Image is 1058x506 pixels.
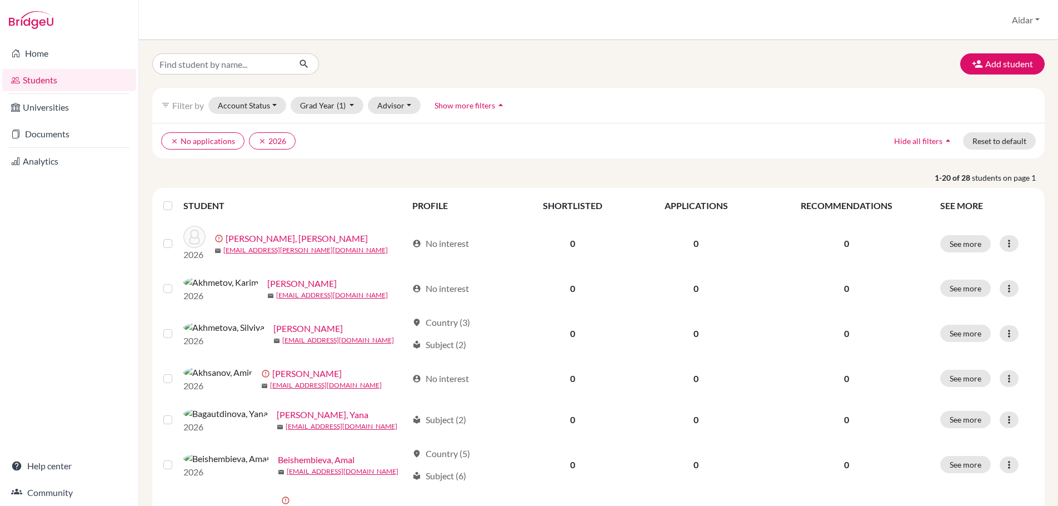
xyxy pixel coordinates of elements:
p: 2026 [183,465,269,479]
td: 0 [633,440,760,489]
a: [PERSON_NAME] [272,367,342,380]
span: location_on [412,449,421,458]
a: Community [2,482,136,504]
div: Subject (2) [412,413,466,426]
th: PROFILE [406,192,512,219]
button: Reset to default [963,132,1036,150]
a: [EMAIL_ADDRESS][DOMAIN_NAME] [286,421,397,431]
p: 2026 [183,379,252,393]
img: Akhmetova, Silviya [183,321,264,334]
td: 0 [633,268,760,309]
img: Bagautdinova, Yana [183,407,268,420]
div: No interest [412,237,469,250]
span: account_circle [412,239,421,248]
span: students on page 1 [972,172,1045,183]
a: [EMAIL_ADDRESS][DOMAIN_NAME] [287,467,398,477]
a: [EMAIL_ADDRESS][DOMAIN_NAME] [270,380,382,390]
span: mail [261,383,268,389]
p: 0 [766,282,927,295]
a: [EMAIL_ADDRESS][DOMAIN_NAME] [276,290,388,300]
button: Aidar [1007,9,1045,31]
a: Documents [2,123,136,145]
img: Beishembieva, Amal [183,452,269,465]
span: local_library [412,472,421,480]
button: Add student [960,53,1045,75]
img: Bridge-U [9,11,53,29]
button: See more [940,235,991,252]
a: [PERSON_NAME] [273,322,343,335]
span: mail [278,469,285,475]
a: Students [2,69,136,91]
td: 0 [633,219,760,268]
span: location_on [412,318,421,327]
td: 0 [633,358,760,399]
a: Analytics [2,150,136,172]
a: Beishembieva, Amal [278,453,355,467]
a: [PERSON_NAME], [PERSON_NAME] [226,232,368,245]
span: local_library [412,340,421,349]
td: 0 [633,399,760,440]
button: Hide all filtersarrow_drop_up [885,132,963,150]
img: Akhsanov, Amir [183,366,252,379]
button: Account Status [208,97,286,114]
i: filter_list [161,101,170,110]
button: See more [940,280,991,297]
a: Home [2,42,136,65]
p: 2026 [183,289,258,302]
img: Akhmadiev, Shamil [183,226,206,248]
div: Subject (6) [412,469,466,483]
div: Country (3) [412,316,470,329]
th: RECOMMENDATIONS [760,192,934,219]
button: See more [940,411,991,428]
button: Advisor [368,97,421,114]
button: Show more filtersarrow_drop_up [425,97,516,114]
span: error_outline [281,496,292,505]
td: 0 [512,399,633,440]
td: 0 [512,358,633,399]
a: Help center [2,455,136,477]
div: Subject (2) [412,338,466,351]
th: STUDENT [183,192,406,219]
input: Find student by name... [152,53,290,75]
span: mail [277,424,283,430]
p: 2026 [183,248,206,261]
i: arrow_drop_up [495,100,506,111]
td: 0 [512,268,633,309]
th: SHORTLISTED [512,192,633,219]
span: mail [267,292,274,299]
a: [EMAIL_ADDRESS][PERSON_NAME][DOMAIN_NAME] [223,245,388,255]
th: SEE MORE [934,192,1040,219]
span: (1) [337,101,346,110]
div: No interest [412,282,469,295]
a: [EMAIL_ADDRESS][DOMAIN_NAME] [282,335,394,345]
span: account_circle [412,374,421,383]
button: clear2026 [249,132,296,150]
p: 0 [766,413,927,426]
a: Universities [2,96,136,118]
p: 2026 [183,334,264,348]
p: 2026 [183,420,268,434]
span: error_outline [261,369,272,378]
a: [PERSON_NAME] [267,277,337,290]
p: 0 [766,372,927,385]
th: APPLICATIONS [633,192,760,219]
span: mail [273,338,280,344]
td: 0 [512,219,633,268]
button: Grad Year(1) [291,97,364,114]
p: 0 [766,458,927,472]
span: Filter by [172,100,204,111]
span: Hide all filters [894,136,942,146]
div: No interest [412,372,469,385]
i: arrow_drop_up [942,135,954,146]
img: Akhmetov, Karim [183,276,258,289]
p: 0 [766,237,927,250]
span: account_circle [412,284,421,293]
i: clear [258,137,266,145]
div: Country (5) [412,447,470,460]
a: [PERSON_NAME], Yana [277,408,368,421]
i: clear [171,137,178,145]
button: See more [940,370,991,387]
td: 0 [512,309,633,358]
span: mail [214,247,221,254]
td: 0 [512,440,633,489]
